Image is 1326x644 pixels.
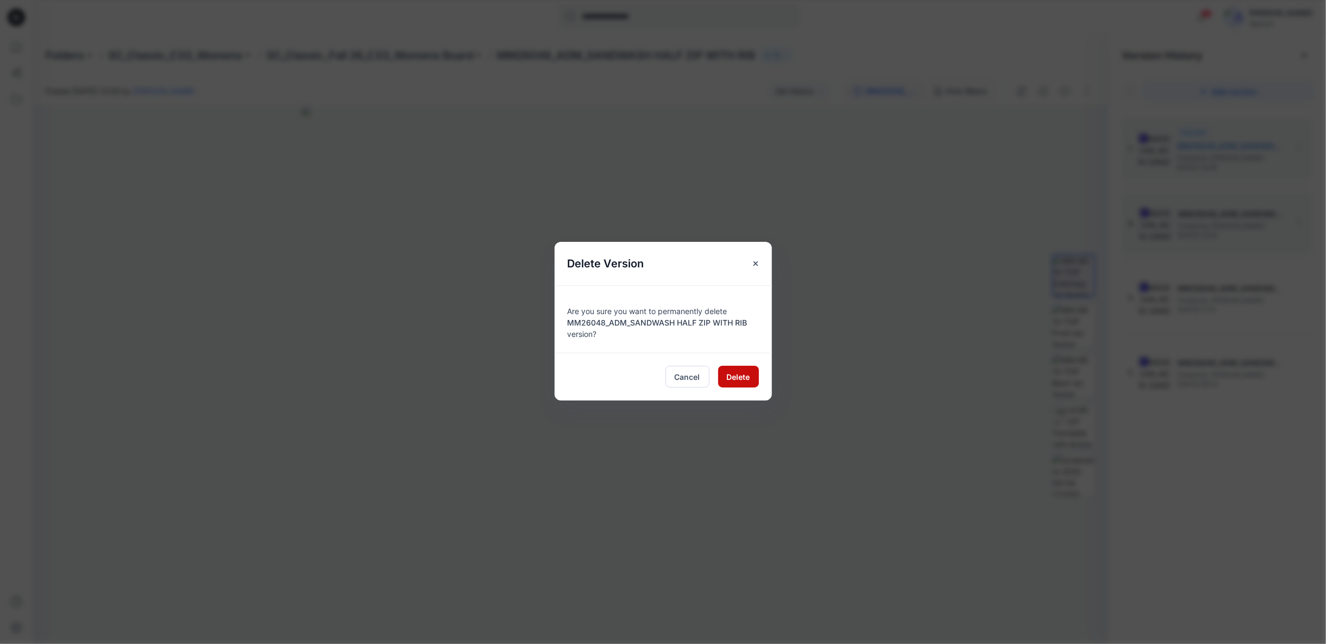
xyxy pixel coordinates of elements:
div: Are you sure you want to permanently delete version? [568,299,759,340]
button: Close [746,254,765,273]
h5: Delete Version [555,242,657,285]
span: Delete [727,371,750,383]
span: MM26048_ADM_SANDWASH HALF ZIP WITH RIB [568,318,748,327]
button: Delete [718,366,759,387]
button: Cancel [665,366,709,387]
span: Cancel [675,371,700,383]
